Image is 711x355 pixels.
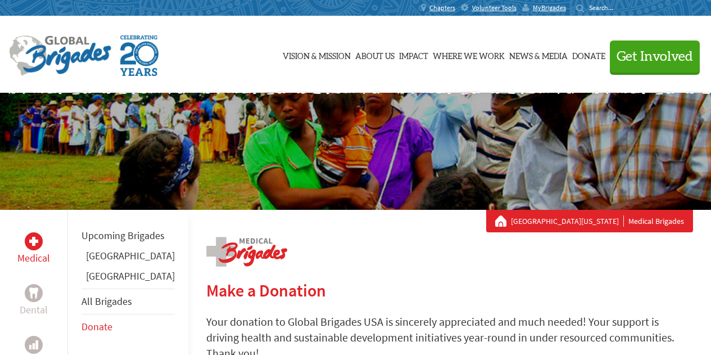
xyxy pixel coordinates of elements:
img: Business [29,340,38,349]
img: Global Brigades Logo [9,35,111,76]
h2: Make a Donation [206,280,693,300]
a: Donate [81,320,112,333]
a: [GEOGRAPHIC_DATA] [86,269,175,282]
img: logo-medical.png [206,237,287,267]
div: Medical Brigades [495,215,684,227]
a: MedicalMedical [17,232,50,266]
a: About Us [355,26,395,83]
li: All Brigades [81,289,175,314]
div: Medical [25,232,43,250]
a: Donate [572,26,605,83]
img: Medical [29,237,38,246]
li: Ghana [81,248,175,268]
a: Vision & Mission [283,26,351,83]
span: Volunteer Tools [472,3,517,12]
div: Dental [25,284,43,302]
a: News & Media [509,26,568,83]
a: Upcoming Brigades [81,229,165,242]
a: [GEOGRAPHIC_DATA] [86,249,175,262]
div: Business [25,336,43,354]
button: Get Involved [610,41,700,73]
span: MyBrigades [533,3,566,12]
p: Medical [17,250,50,266]
li: Donate [81,314,175,339]
span: Chapters [429,3,455,12]
input: Search... [589,3,621,12]
li: Upcoming Brigades [81,223,175,248]
a: [GEOGRAPHIC_DATA][US_STATE] [511,215,624,227]
span: Get Involved [617,50,693,64]
p: Dental [20,302,48,318]
a: DentalDental [20,284,48,318]
li: Guatemala [81,268,175,289]
a: Impact [399,26,428,83]
img: Global Brigades Celebrating 20 Years [120,35,158,76]
a: Where We Work [433,26,505,83]
a: All Brigades [81,295,132,308]
img: Dental [29,287,38,298]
